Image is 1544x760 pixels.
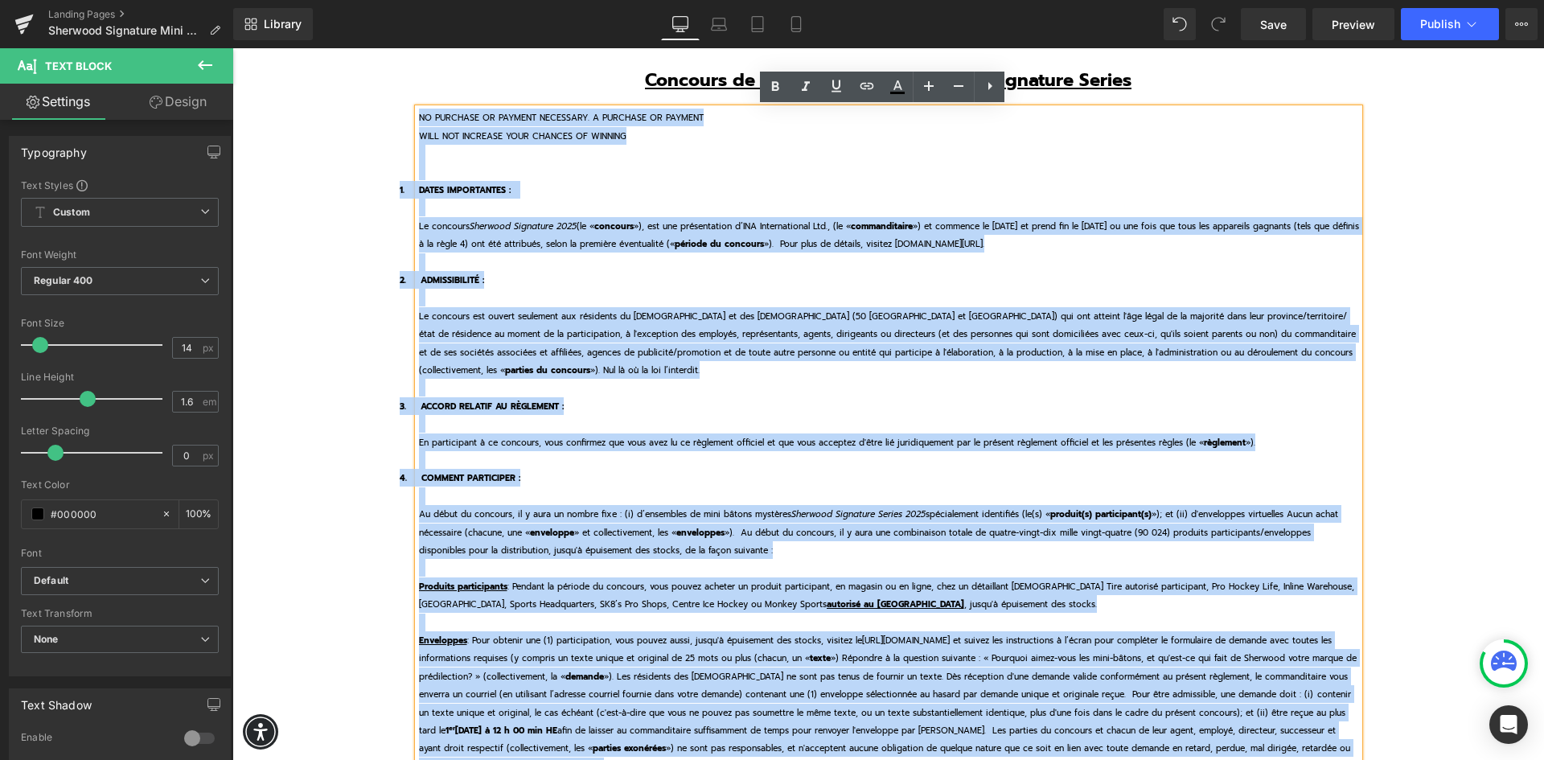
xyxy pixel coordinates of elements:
[777,8,815,40] a: Mobile
[21,249,219,261] div: Font Weight
[203,450,216,461] span: px
[237,171,344,184] i: Sherwood Signature 2025
[34,274,93,286] b: Regular 400
[187,171,1127,202] span: Le concours (le « »), est une présentation d’INA International Ltd., (le « ») et commence le [DAT...
[34,633,59,645] b: None
[10,666,46,701] div: Accessibility Menu
[360,693,433,706] b: parties exonérées
[187,532,275,544] span: Produits participants
[179,500,218,528] div: %
[818,459,919,472] b: produit(s) participant(s)
[187,388,1013,401] span: En participant à ce concours, vous confirmez que vous avez lu ce règlement officiel et que vous a...
[187,135,288,148] span: DATES IMPORTANTES :
[48,8,233,21] a: Landing Pages
[21,372,219,383] div: Line Height
[233,8,313,40] a: New Library
[203,343,216,353] span: px
[444,478,492,491] b: enveloppes
[362,171,401,184] b: concours
[1332,16,1375,33] span: Preview
[559,459,693,472] i: Sherwood Signature Series 2025
[1401,8,1499,40] button: Publish
[213,676,325,688] b: 1 [DATE] à 12 h 00 min HE
[53,206,90,220] b: Custom
[1505,8,1538,40] button: More
[21,179,219,191] div: Text Styles
[167,225,189,238] span: 2.
[187,639,1119,725] span: contenir un texte unique et original, le cas échéant (c'est-à-dire que vous ne pouvez pas soumett...
[187,585,235,598] span: Enveloppes
[51,505,154,523] input: Color
[21,318,219,329] div: Font Size
[264,17,302,31] span: Library
[188,351,331,364] span: ACCORD RELATIF AU RÈGLEMENT :
[700,8,738,40] a: Laptop
[1013,388,1023,401] span: »).
[1489,705,1528,744] div: Open Intercom Messenger
[594,549,732,562] u: autorisé au [GEOGRAPHIC_DATA]
[333,622,372,635] b: demande
[1164,8,1196,40] button: Undo
[48,24,203,37] span: Sherwood Signature Mini Stick Contest - FR
[188,225,252,238] span: ADMISSIBILITÉ :
[21,137,87,159] div: Typography
[120,84,236,120] a: Design
[189,423,288,436] span: COMMENT PARTICIPER :
[21,731,168,748] div: Enable
[1312,8,1394,40] a: Preview
[1202,8,1234,40] button: Redo
[34,574,68,588] i: Default
[187,532,1122,562] span: : Pendant la période du concours, vous pouvez acheter un produit participant, en magasin ou en li...
[21,425,219,437] div: Letter Spacing
[187,81,394,94] span: WILL NOT INCREASE YOUR CHANCES OF WINNING
[167,351,189,364] span: 3.
[661,8,700,40] a: Desktop
[298,478,342,491] b: enveloppe
[187,261,1123,328] span: Le concours est ouvert seulement aux résidents du [DEMOGRAPHIC_DATA] et des [DEMOGRAPHIC_DATA] (5...
[971,388,1013,401] b: règlement
[1420,18,1460,31] span: Publish
[235,585,630,598] span: : Pour obtenir une (1) participation, vous pouvez aussi, jusqu'à épuisement des stocks, visitez le
[21,689,92,712] div: Text Shadow
[273,315,358,328] b: parties du concours
[45,60,112,72] span: Text Block
[187,63,471,76] span: NO PURCHASE OR PAYMENT NECESSARY. A PURCHASE OR PAYMENT
[577,603,598,616] b: texte
[216,675,223,684] sup: er
[442,189,532,202] b: période du concours
[21,479,219,491] div: Text Color
[21,548,219,559] div: Font
[413,18,899,45] u: Concours de mini-bâtonnets Sherwood Signature Series
[1260,16,1287,33] span: Save
[167,423,190,436] span: 4.
[167,135,187,148] span: 1.
[21,608,219,619] div: Text Transform
[203,396,216,407] span: em
[618,171,680,184] b: commanditaire
[630,585,717,598] a: [URL][DOMAIN_NAME]
[738,8,777,40] a: Tablet
[187,459,1106,508] span: Au début du concours, il y aura un nombre fixe : (i) d’ensembles de mini bâtons mystères spéciale...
